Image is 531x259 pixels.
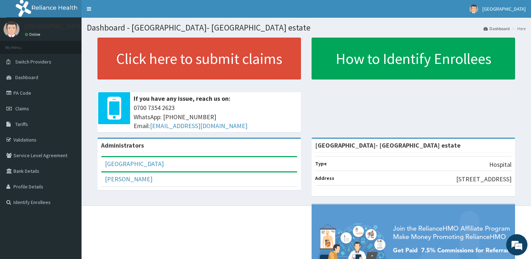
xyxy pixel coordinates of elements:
a: [GEOGRAPHIC_DATA] [105,160,164,168]
b: Type [315,160,327,167]
p: Hospital [489,160,512,169]
a: Click here to submit claims [97,38,301,79]
a: [EMAIL_ADDRESS][DOMAIN_NAME] [150,122,247,130]
a: How to Identify Enrollees [312,38,515,79]
span: Tariffs [15,121,28,127]
a: Online [25,32,42,37]
strong: [GEOGRAPHIC_DATA]- [GEOGRAPHIC_DATA] estate [315,141,460,149]
p: [STREET_ADDRESS] [456,175,512,184]
span: [GEOGRAPHIC_DATA] [482,6,526,12]
span: Claims [15,105,29,112]
img: User Image [469,5,478,13]
b: If you have any issue, reach us on: [134,94,230,103]
b: Address [315,175,334,181]
a: [PERSON_NAME] [105,175,152,183]
p: [GEOGRAPHIC_DATA] [25,23,83,29]
li: Here [510,26,526,32]
a: Dashboard [484,26,510,32]
b: Administrators [101,141,144,149]
span: Dashboard [15,74,38,81]
span: 0700 7354 2623 WhatsApp: [PHONE_NUMBER] Email: [134,103,297,131]
span: Switch Providers [15,59,51,65]
img: User Image [4,21,19,37]
h1: Dashboard - [GEOGRAPHIC_DATA]- [GEOGRAPHIC_DATA] estate [87,23,526,32]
